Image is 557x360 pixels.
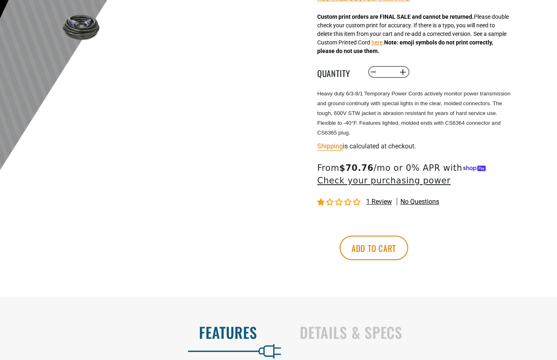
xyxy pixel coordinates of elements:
span: 1.00 stars [317,199,362,206]
img: black [58,11,105,43]
button: here [371,38,382,47]
a: Shipping [317,142,343,150]
label: Quantity [317,67,358,77]
span: 1 review [366,198,392,205]
div: is calculated at checkout. [317,141,517,152]
div: Please double check your custom print for accuracy. If there is a typo, you will need to delete t... [317,13,509,55]
h2: Details & Specs [300,324,540,341]
span: No questions [400,197,439,206]
strong: Custom print orders are FINAL SALE and cannot be returned. [317,13,474,20]
h2: Features [17,324,257,341]
span: Heavy duty 6/3-8/1 Temporary Power Cords actively monitor power transmission and ground continuit... [317,91,511,136]
strong: Note: emoji symbols do not print correctly, please do not use them. [317,39,493,54]
button: Add to cart [340,236,408,260]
